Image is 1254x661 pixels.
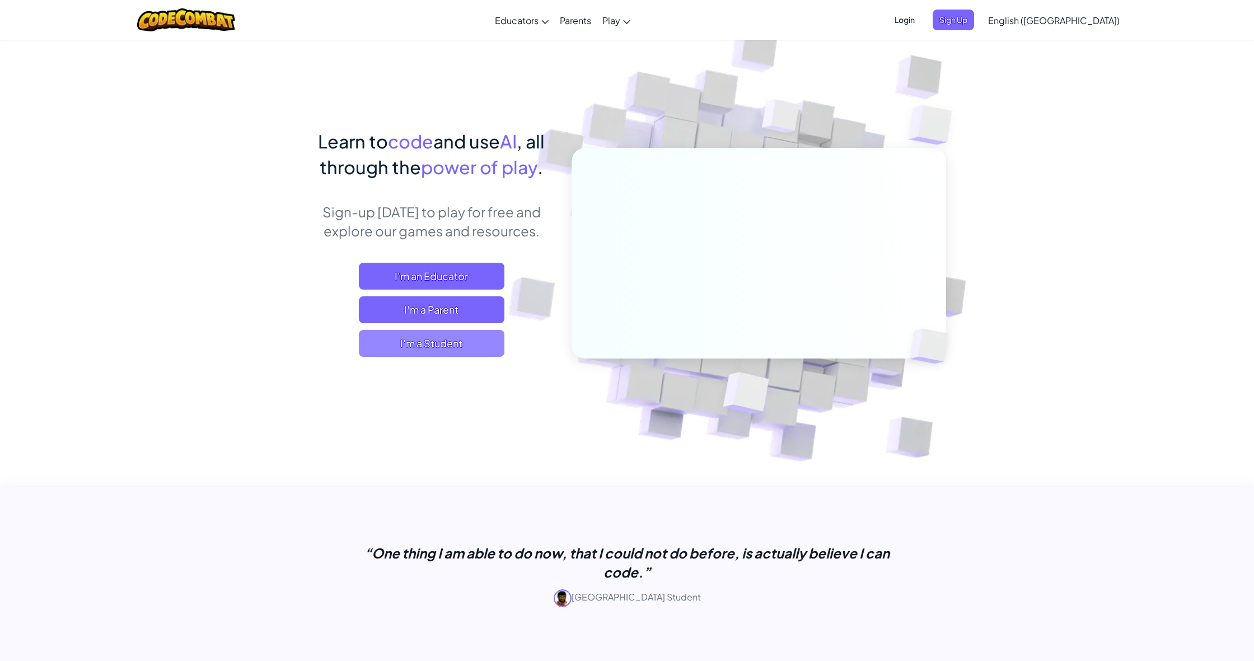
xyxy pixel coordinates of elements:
[489,5,554,35] a: Educators
[347,543,907,581] p: “One thing I am able to do now, that I could not do before, is actually believe I can code.”
[318,130,388,152] span: Learn to
[500,130,517,152] span: AI
[537,156,543,178] span: .
[347,589,907,607] p: [GEOGRAPHIC_DATA] Student
[554,5,597,35] a: Parents
[554,589,572,607] img: avatar
[495,15,539,26] span: Educators
[696,348,796,441] img: Overlap cubes
[891,305,975,387] img: Overlap cubes
[433,130,500,152] span: and use
[888,10,921,30] button: Login
[359,330,504,357] button: I'm a Student
[602,15,620,26] span: Play
[886,78,983,173] img: Overlap cubes
[982,5,1125,35] a: English ([GEOGRAPHIC_DATA])
[137,8,235,31] img: CodeCombat logo
[933,10,974,30] button: Sign Up
[421,156,537,178] span: power of play
[988,15,1120,26] span: English ([GEOGRAPHIC_DATA])
[597,5,636,35] a: Play
[359,296,504,323] a: I'm a Parent
[388,130,433,152] span: code
[359,263,504,290] a: I'm an Educator
[308,202,555,240] p: Sign-up [DATE] to play for free and explore our games and resources.
[741,77,822,161] img: Overlap cubes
